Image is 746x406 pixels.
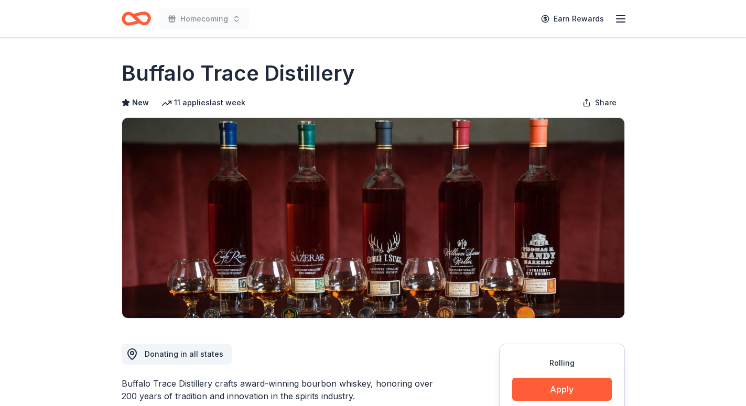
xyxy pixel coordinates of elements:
[512,357,612,369] div: Rolling
[595,96,617,109] span: Share
[512,378,612,401] button: Apply
[159,8,249,29] button: Homecoming
[574,92,625,113] button: Share
[122,6,151,31] a: Home
[180,13,228,25] span: Homecoming
[535,9,610,28] a: Earn Rewards
[122,59,355,88] h1: Buffalo Trace Distillery
[122,118,624,318] img: Image for Buffalo Trace Distillery
[145,349,223,358] span: Donating in all states
[122,377,449,402] div: Buffalo Trace Distillery crafts award-winning bourbon whiskey, honoring over 200 years of traditi...
[132,96,149,109] span: New
[161,96,245,109] div: 11 applies last week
